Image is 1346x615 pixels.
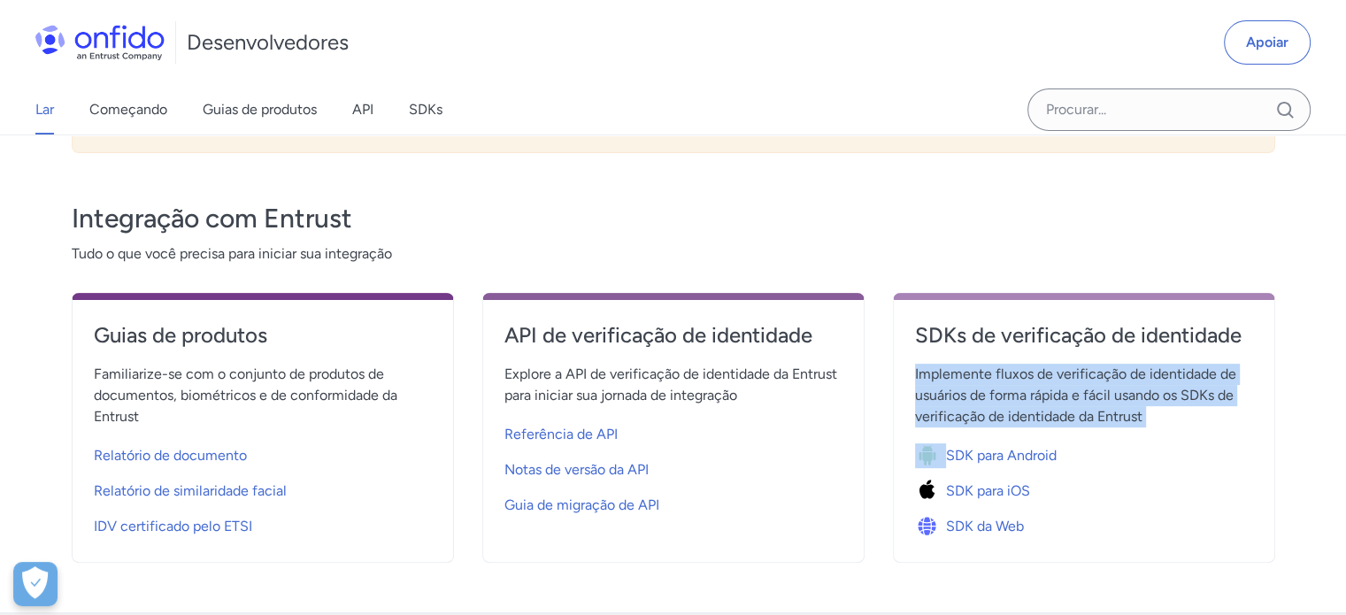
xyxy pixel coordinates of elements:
div: Preferências de cookies [13,562,58,606]
font: Implemente fluxos de verificação de identidade de usuários de forma rápida e fácil usando os SDKs... [915,365,1236,425]
a: Guias de produtos [94,321,432,364]
font: Referência de API [504,426,618,442]
font: Tudo o que você precisa para iniciar sua integração [72,245,392,262]
font: Guias de produtos [94,322,267,348]
a: Ícone Android SDKSDK para Android [915,434,1253,470]
font: SDKs [409,101,442,118]
a: Notas de versão da API [504,449,842,484]
a: API [352,85,373,135]
font: SDKs de verificação de identidade [915,322,1242,348]
button: Abrir Preferências [13,562,58,606]
a: Guia de migração de API [504,484,842,519]
img: Ícone Android SDK [915,443,946,468]
font: Desenvolvedores [187,29,349,55]
a: Relatório de similaridade facial [94,470,432,505]
a: SDKs [409,85,442,135]
font: SDK da Web [946,518,1024,534]
img: Logotipo Onfido [35,25,165,60]
font: Relatório de similaridade facial [94,482,287,499]
input: Campo de entrada de pesquisa Onfido [1027,88,1311,131]
a: Relatório de documento [94,434,432,470]
a: Referência de API [504,413,842,449]
font: Apoiar [1246,34,1288,50]
a: API de verificação de identidade [504,321,842,364]
font: Guia de migração de API [504,496,659,513]
font: SDK para Android [946,447,1057,464]
font: Integração com Entrust [72,202,352,234]
a: Guias de produtos [203,85,317,135]
a: Ícone iOS SDKSDK para iOS [915,470,1253,505]
a: Ícone Web SDKSDK da Web [915,505,1253,541]
a: Apoiar [1224,20,1311,65]
img: Ícone iOS SDK [915,479,946,504]
a: SDKs de verificação de identidade [915,321,1253,364]
font: SDK para iOS [946,482,1030,499]
a: IDV certificado pelo ETSI [94,505,432,541]
font: Familiarize-se com o conjunto de produtos de documentos, biométricos e de conformidade da Entrust [94,365,397,425]
img: Ícone Web SDK [915,514,946,539]
font: Notas de versão da API [504,461,649,478]
a: Começando [89,85,167,135]
font: Explore a API de verificação de identidade da Entrust para iniciar sua jornada de integração [504,365,837,404]
font: API de verificação de identidade [504,322,812,348]
a: Lar [35,85,54,135]
font: Relatório de documento [94,447,247,464]
font: Começando [89,101,167,118]
font: Guias de produtos [203,101,317,118]
font: Lar [35,101,54,118]
font: API [352,101,373,118]
font: IDV certificado pelo ETSI [94,518,252,534]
